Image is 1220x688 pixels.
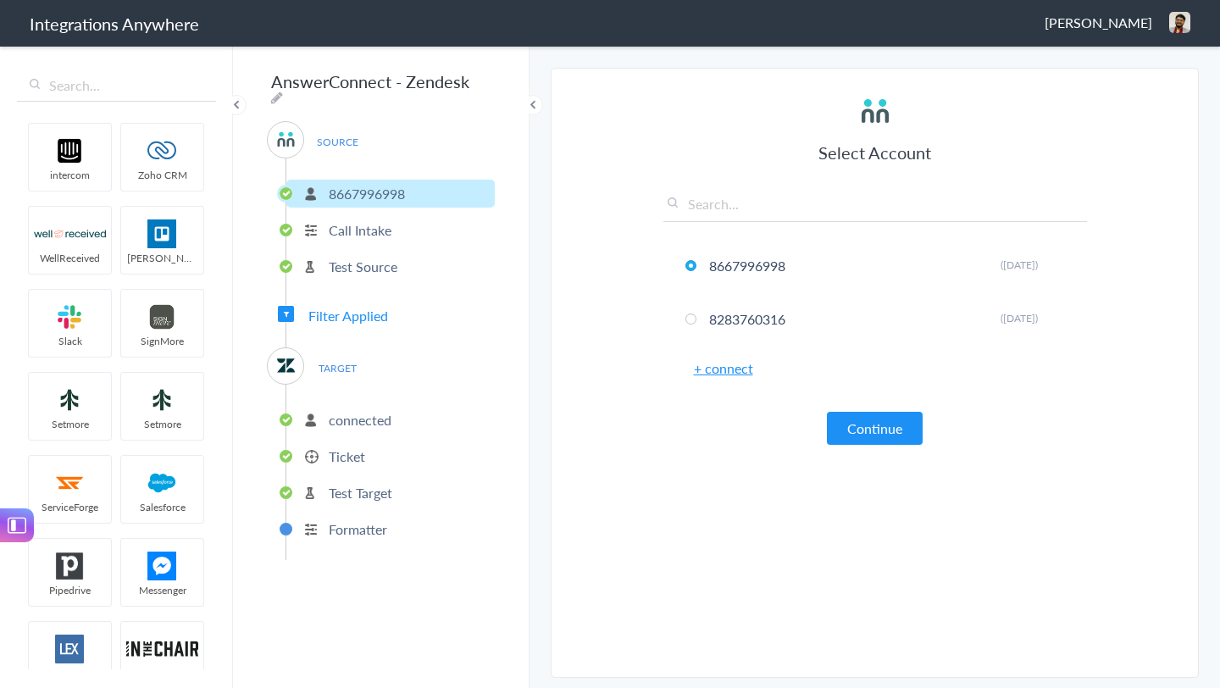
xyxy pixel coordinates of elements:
[29,168,111,182] span: intercom
[329,257,397,276] p: Test Source
[329,184,405,203] p: 8667996998
[30,12,199,36] h1: Integrations Anywhere
[329,447,365,466] p: Ticket
[1169,12,1190,33] img: 6133a33c-c043-4896-a3fb-b98b86b42842.jpeg
[126,552,198,580] img: FBM.png
[121,334,203,348] span: SignMore
[858,94,892,128] img: answerconnect-logo.svg
[17,69,216,102] input: Search...
[34,469,106,497] img: serviceforge-icon.png
[29,500,111,514] span: ServiceForge
[1001,311,1038,325] span: ([DATE])
[275,355,297,376] img: zendesk-logo.svg
[121,168,203,182] span: Zoho CRM
[29,666,111,680] span: LEX Reception
[29,417,111,431] span: Setmore
[126,386,198,414] img: setmoreNew.jpg
[34,136,106,165] img: intercom-logo.svg
[1001,258,1038,272] span: ([DATE])
[827,412,923,445] button: Continue
[29,251,111,265] span: WellReceived
[121,251,203,265] span: [PERSON_NAME]
[121,666,203,680] span: In the Chair
[29,334,111,348] span: Slack
[329,410,391,430] p: connected
[329,220,391,240] p: Call Intake
[121,583,203,597] span: Messenger
[275,129,297,150] img: answerconnect-logo.svg
[126,219,198,248] img: trello.png
[305,130,369,153] span: SOURCE
[1045,13,1152,32] span: [PERSON_NAME]
[308,306,388,325] span: Filter Applied
[29,583,111,597] span: Pipedrive
[34,219,106,248] img: wr-logo.svg
[329,519,387,539] p: Formatter
[126,635,198,663] img: inch-logo.svg
[34,302,106,331] img: slack-logo.svg
[663,141,1087,164] h3: Select Account
[34,552,106,580] img: pipedrive.png
[126,469,198,497] img: salesforce-logo.svg
[126,302,198,331] img: signmore-logo.png
[694,358,753,378] a: + connect
[305,357,369,380] span: TARGET
[329,483,392,502] p: Test Target
[121,417,203,431] span: Setmore
[34,635,106,663] img: lex-app-logo.svg
[121,500,203,514] span: Salesforce
[34,386,106,414] img: setmoreNew.jpg
[126,136,198,165] img: zoho-logo.svg
[663,194,1087,222] input: Search...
